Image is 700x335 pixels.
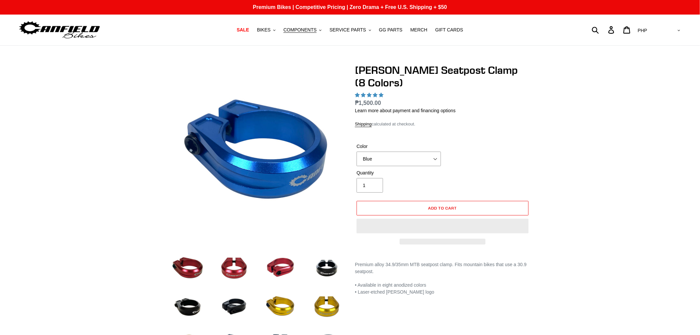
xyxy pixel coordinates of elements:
[216,288,252,325] img: Load image into Gallery viewer, black
[376,25,406,34] a: GG PARTS
[355,108,456,113] a: Learn more about payment and financing options
[234,25,252,34] a: SALE
[171,65,344,238] img: blue
[309,288,345,325] img: Load image into Gallery viewer, gold
[170,288,206,325] img: Load image into Gallery viewer, black
[216,250,252,286] img: Load image into Gallery viewer, red
[355,121,530,127] div: calculated at checkout.
[357,143,441,150] label: Color
[355,282,530,296] p: • Available in eight anodized colors • Laser-etched [PERSON_NAME] logo
[355,100,381,106] span: ₱1,500.00
[355,64,530,89] h1: [PERSON_NAME] Seatpost Clamp (8 Colors)
[326,25,374,34] button: SERVICE PARTS
[432,25,467,34] a: GIFT CARDS
[357,201,529,215] button: Add to cart
[262,288,299,325] img: Load image into Gallery viewer, gold
[379,27,403,33] span: GG PARTS
[284,27,317,33] span: COMPONENTS
[262,250,299,286] img: Load image into Gallery viewer, red
[355,121,372,127] a: Shipping
[257,27,271,33] span: BIKES
[170,250,206,286] img: Load image into Gallery viewer, red
[355,92,385,98] span: 5.00 stars
[280,25,325,34] button: COMPONENTS
[254,25,279,34] button: BIKES
[411,27,427,33] span: MERCH
[355,261,530,275] p: Premium alloy 34.9/35mm MTB seatpost clamp. Fits mountain bikes that use a 30.9 seatpost.
[595,23,612,37] input: Search
[428,206,457,211] span: Add to cart
[329,27,366,33] span: SERVICE PARTS
[435,27,463,33] span: GIFT CARDS
[18,20,101,40] img: Canfield Bikes
[309,250,345,286] img: Load image into Gallery viewer, black
[357,169,441,176] label: Quantity
[407,25,431,34] a: MERCH
[237,27,249,33] span: SALE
